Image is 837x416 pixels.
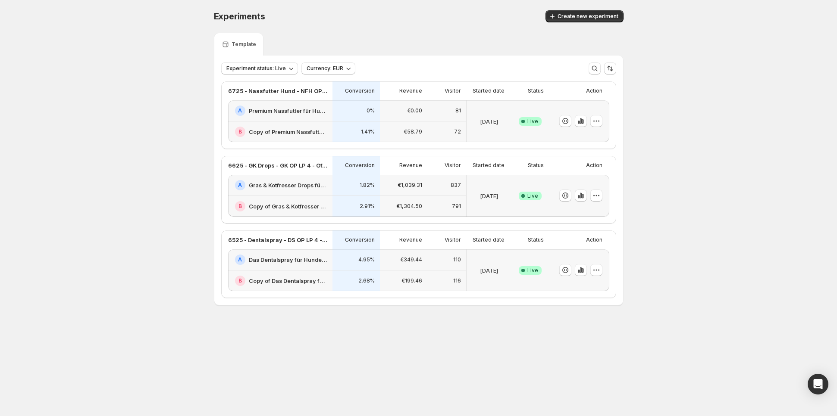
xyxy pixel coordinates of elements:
p: 81 [455,107,461,114]
p: 116 [453,277,461,284]
p: €349.44 [400,256,422,263]
p: Conversion [345,87,375,94]
h2: Das Dentalspray für Hunde: Jetzt Neukunden Deal sichern!-v1 [249,255,327,264]
span: Live [527,192,538,199]
p: Visitor [445,87,461,94]
p: Revenue [399,162,422,169]
p: Action [586,87,602,94]
span: Experiment status: Live [226,65,286,72]
p: Action [586,162,602,169]
p: Conversion [345,236,375,243]
p: Started date [473,162,505,169]
span: Experiments [214,11,265,22]
p: Template [232,41,256,48]
span: Currency: EUR [307,65,343,72]
h2: B [238,128,242,135]
p: Status [528,162,544,169]
button: Create new experiment [545,10,624,22]
button: Experiment status: Live [221,62,298,75]
h2: Gras & Kotfresser Drops für Hunde: Jetzt Neukunden Deal sichern!-v1 [249,181,327,189]
p: [DATE] [480,266,498,275]
p: 110 [453,256,461,263]
p: 791 [452,203,461,210]
p: 0% [367,107,375,114]
p: Status [528,236,544,243]
h2: A [238,107,242,114]
p: [DATE] [480,117,498,126]
p: Visitor [445,236,461,243]
p: Conversion [345,162,375,169]
h2: Copy of Gras & Kotfresser Drops für Hunde: Jetzt Neukunden Deal sichern!-v1 [249,202,327,211]
p: 6525 - Dentalspray - DS OP LP 4 - Offer - (1,3,6) vs. (1,3 für 2,6) [228,236,327,244]
p: €1,039.31 [398,182,422,189]
p: 6625 - GK Drops - GK OP LP 4 - Offer - (1,3,6) vs. (1,3 für 2,6) [228,161,327,170]
p: 72 [454,128,461,135]
p: 2.68% [358,277,375,284]
p: 1.41% [361,128,375,135]
p: 837 [451,182,461,189]
p: €199.46 [401,277,422,284]
p: 2.91% [360,203,375,210]
p: 6725 - Nassfutter Hund - NFH OP LP 1 - Offer - Standard vs. CFO [228,87,327,95]
h2: Copy of Premium Nassfutter für Hunde: Jetzt Neukunden Deal sichern! [249,127,327,136]
p: Visitor [445,162,461,169]
p: [DATE] [480,192,498,200]
p: 1.82% [360,182,375,189]
p: €1,304.50 [396,203,422,210]
p: Action [586,236,602,243]
div: Open Intercom Messenger [808,374,828,394]
span: Live [527,118,538,125]
p: Started date [473,236,505,243]
h2: Copy of Das Dentalspray für Hunde: Jetzt Neukunden Deal sichern!-v1 [249,276,327,285]
button: Sort the results [604,62,616,75]
button: Currency: EUR [301,62,355,75]
p: 4.95% [358,256,375,263]
h2: A [238,256,242,263]
span: Live [527,267,538,274]
p: Revenue [399,236,422,243]
h2: B [238,203,242,210]
h2: A [238,182,242,189]
p: Started date [473,87,505,94]
h2: B [238,277,242,284]
span: Create new experiment [558,13,618,20]
p: Status [528,87,544,94]
h2: Premium Nassfutter für Hunde: Jetzt Neukunden Deal sichern! [249,106,327,115]
p: €58.79 [404,128,422,135]
p: Revenue [399,87,422,94]
p: €0.00 [407,107,422,114]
